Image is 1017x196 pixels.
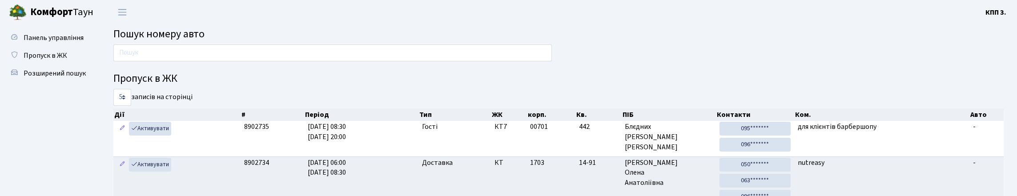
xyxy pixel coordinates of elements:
[625,158,712,188] span: [PERSON_NAME] Олена Анатоліївна
[4,64,93,82] a: Розширений пошук
[129,158,171,172] a: Активувати
[308,122,346,142] span: [DATE] 08:30 [DATE] 20:00
[244,158,269,168] span: 8902734
[716,108,794,121] th: Контакти
[308,158,346,178] span: [DATE] 06:00 [DATE] 08:30
[530,122,548,132] span: 00701
[4,29,93,47] a: Панель управління
[4,47,93,64] a: Пропуск в ЖК
[113,72,1004,85] h4: Пропуск в ЖК
[418,108,491,121] th: Тип
[422,158,453,168] span: Доставка
[117,158,128,172] a: Редагувати
[304,108,418,121] th: Період
[527,108,576,121] th: корп.
[530,158,544,168] span: 1703
[30,5,73,19] b: Комфорт
[24,51,67,60] span: Пропуск в ЖК
[113,44,552,61] input: Пошук
[494,158,523,168] span: КТ
[985,8,1006,17] b: КПП 3.
[579,158,618,168] span: 14-91
[625,122,712,152] span: Блєдних [PERSON_NAME] [PERSON_NAME]
[985,7,1006,18] a: КПП 3.
[117,122,128,136] a: Редагувати
[798,158,824,168] span: nutreasy
[244,122,269,132] span: 8902735
[491,108,527,121] th: ЖК
[30,5,93,20] span: Таун
[24,68,86,78] span: Розширений пошук
[973,122,976,132] span: -
[494,122,523,132] span: КТ7
[129,122,171,136] a: Активувати
[575,108,621,121] th: Кв.
[969,108,1004,121] th: Авто
[24,33,84,43] span: Панель управління
[794,108,969,121] th: Ком.
[579,122,618,132] span: 442
[113,89,131,106] select: записів на сторінці
[241,108,304,121] th: #
[422,122,438,132] span: Гості
[9,4,27,21] img: logo.png
[113,108,241,121] th: Дії
[973,158,976,168] span: -
[111,5,133,20] button: Переключити навігацію
[798,122,876,132] span: для клієнтів барбершопу
[113,89,193,106] label: записів на сторінці
[622,108,716,121] th: ПІБ
[113,26,205,42] span: Пошук номеру авто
